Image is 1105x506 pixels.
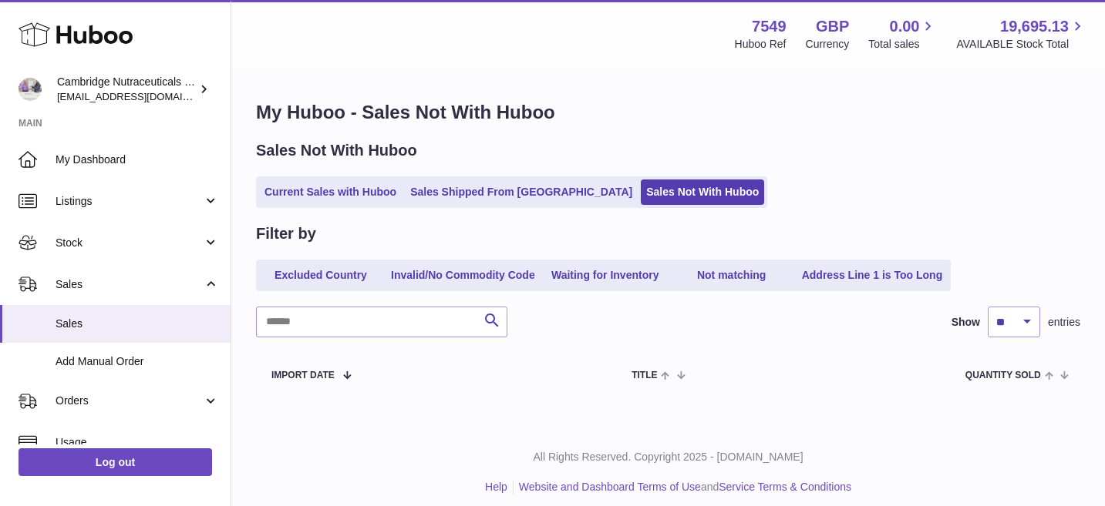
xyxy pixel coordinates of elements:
[868,16,937,52] a: 0.00 Total sales
[806,37,850,52] div: Currency
[752,16,787,37] strong: 7549
[56,152,219,167] span: My Dashboard
[952,315,980,330] label: Show
[797,263,948,288] a: Address Line 1 is Too Long
[56,194,203,209] span: Listings
[719,481,851,493] a: Service Terms & Conditions
[956,37,1086,52] span: AVAILABLE Stock Total
[868,37,937,52] span: Total sales
[259,179,402,205] a: Current Sales with Huboo
[256,100,1080,125] h1: My Huboo - Sales Not With Huboo
[641,179,764,205] a: Sales Not With Huboo
[56,394,203,408] span: Orders
[56,317,219,331] span: Sales
[514,480,851,494] li: and
[256,140,417,161] h2: Sales Not With Huboo
[965,370,1041,380] span: Quantity Sold
[271,370,335,380] span: Import date
[1048,315,1080,330] span: entries
[735,37,787,52] div: Huboo Ref
[956,16,1086,52] a: 19,695.13 AVAILABLE Stock Total
[56,236,203,250] span: Stock
[56,435,219,450] span: Usage
[890,16,920,37] span: 0.00
[405,179,638,205] a: Sales Shipped From [GEOGRAPHIC_DATA]
[1000,16,1069,37] span: 19,695.13
[544,263,667,288] a: Waiting for Inventory
[259,263,382,288] a: Excluded Country
[19,78,42,101] img: qvc@camnutra.com
[386,263,541,288] a: Invalid/No Commodity Code
[485,481,507,493] a: Help
[670,263,793,288] a: Not matching
[519,481,701,493] a: Website and Dashboard Terms of Use
[816,16,849,37] strong: GBP
[56,277,203,292] span: Sales
[57,75,196,104] div: Cambridge Nutraceuticals Ltd
[632,370,657,380] span: Title
[256,223,316,244] h2: Filter by
[57,90,227,102] span: [EMAIL_ADDRESS][DOMAIN_NAME]
[244,450,1093,464] p: All Rights Reserved. Copyright 2025 - [DOMAIN_NAME]
[19,448,212,476] a: Log out
[56,354,219,369] span: Add Manual Order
